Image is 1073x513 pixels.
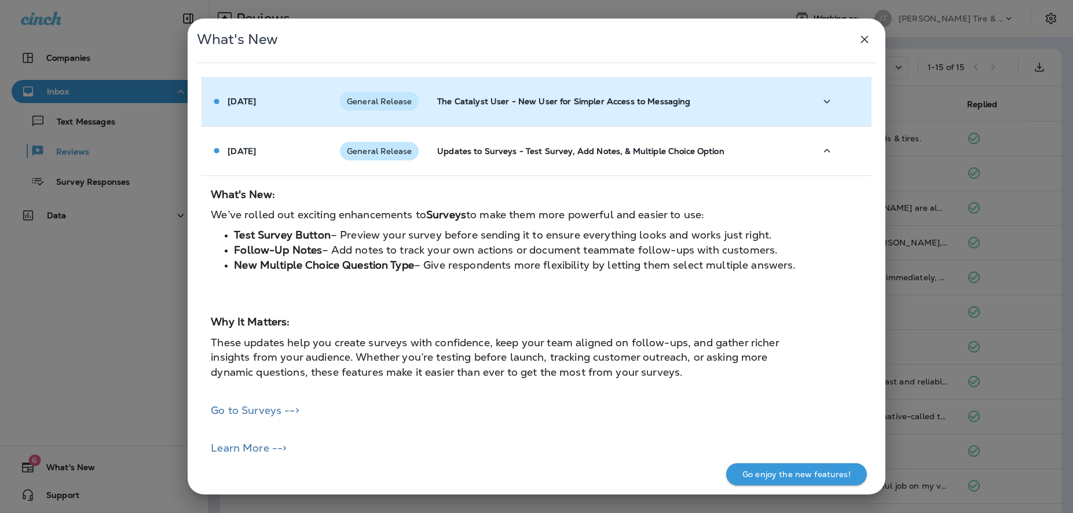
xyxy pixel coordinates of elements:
[426,208,466,221] strong: Surveys
[211,336,778,379] span: These updates help you create surveys with confidence, keep your team aligned on follow-ups, and ...
[211,404,299,417] a: Go to Surveys -->
[726,463,867,485] button: Go enjoy the new features!
[466,208,704,221] span: to make them more powerful and easier to use:
[437,146,797,156] p: Updates to Surveys - Test Survey, Add Notes, & Multiple Choice Option
[322,243,778,256] span: – Add notes to track your own actions or document teammate follow-ups with customers.
[437,97,797,106] p: The Catalyst User - New User for Simpler Access to Messaging
[211,315,290,328] strong: Why It Matters:
[228,97,256,106] p: [DATE]
[414,258,796,272] span: – Give respondents more flexibility by letting them select multiple answers.
[331,228,772,241] span: – Preview your survey before sending it to ensure everything looks and works just right.
[340,97,419,106] span: General Release
[228,146,256,156] p: [DATE]
[211,208,426,221] span: We’ve rolled out exciting enhancements to
[197,31,278,48] span: What's New
[234,258,414,272] strong: New Multiple Choice Question Type
[742,470,851,479] p: Go enjoy the new features!
[211,188,275,201] strong: What's New:
[234,243,322,256] strong: Follow-Up Notes
[340,146,419,156] span: General Release
[211,441,287,455] a: Learn More -->
[234,228,331,241] strong: Test Survey Button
